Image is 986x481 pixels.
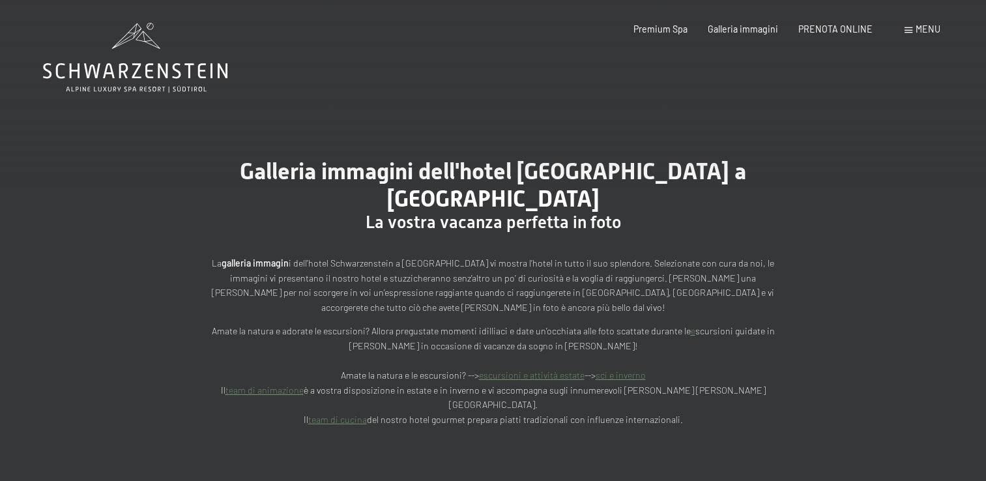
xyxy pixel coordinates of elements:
a: team di animazione [225,385,304,396]
a: sci e inverno [596,370,646,381]
a: escursioni e attività estate [479,370,585,381]
a: Galleria immagini [708,23,778,35]
a: Premium Spa [633,23,688,35]
p: Amate la natura e adorate le escursioni? Allora pregustate momenti idilliaci e date un’occhiata a... [207,324,780,427]
a: e [691,325,695,336]
strong: galleria immagin [222,257,289,269]
span: Galleria immagini dell'hotel [GEOGRAPHIC_DATA] a [GEOGRAPHIC_DATA] [240,158,746,212]
a: team di cucina [308,414,367,425]
span: Menu [916,23,940,35]
span: La vostra vacanza perfetta in foto [366,212,621,232]
p: La i dell’hotel Schwarzenstein a [GEOGRAPHIC_DATA] vi mostra l’hotel in tutto il suo splendore. S... [207,256,780,315]
a: PRENOTA ONLINE [798,23,873,35]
